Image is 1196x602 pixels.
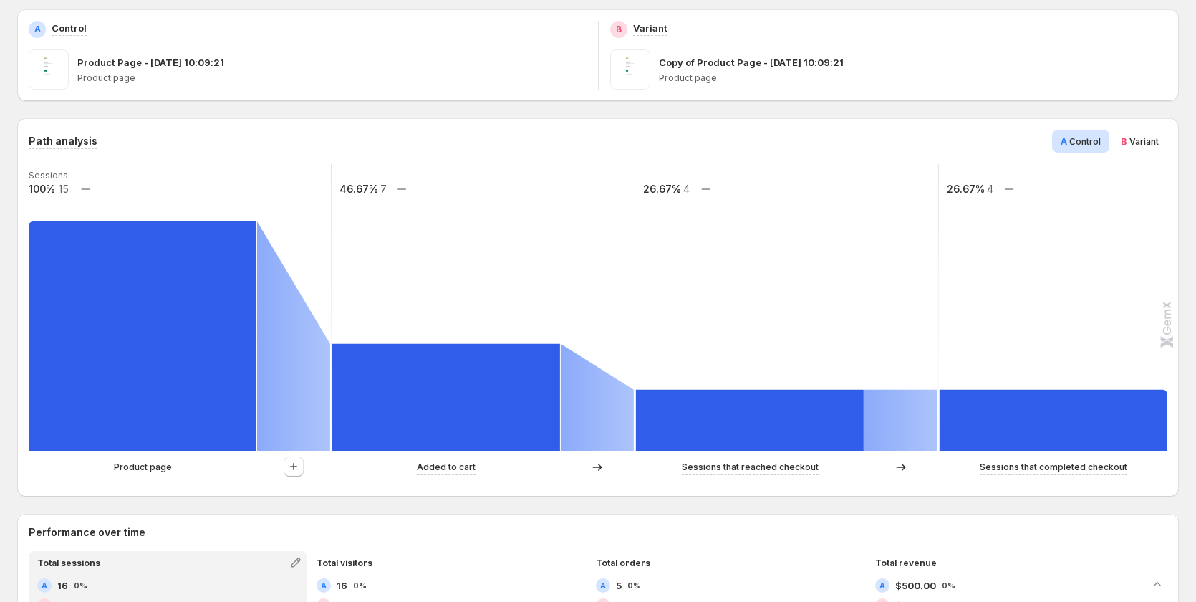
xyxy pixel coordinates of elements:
[659,72,1168,84] p: Product page
[417,460,476,474] p: Added to cart
[980,460,1127,474] p: Sessions that completed checkout
[610,49,650,90] img: Copy of Product Page - Aug 19, 10:09:21
[1129,136,1159,147] span: Variant
[659,55,844,70] p: Copy of Product Page - [DATE] 10:09:21
[29,183,55,195] text: 100%
[29,525,1167,540] h2: Performance over time
[1061,135,1067,147] span: A
[1147,574,1167,594] button: Collapse chart
[57,578,68,593] span: 16
[600,581,606,590] h2: A
[987,183,993,195] text: 4
[321,581,327,590] h2: A
[37,558,100,568] span: Total sessions
[77,55,224,70] p: Product Page - [DATE] 10:09:21
[942,581,955,590] span: 0%
[29,134,97,148] h3: Path analysis
[683,183,690,195] text: 4
[42,581,47,590] h2: A
[616,24,622,35] h2: B
[879,581,885,590] h2: A
[332,344,560,451] path: Added to cart: 7
[317,558,372,568] span: Total visitors
[114,460,172,474] p: Product page
[616,578,622,593] span: 5
[77,72,587,84] p: Product page
[940,390,1167,451] path: Sessions that completed checkout: 4
[29,170,68,181] text: Sessions
[682,460,819,474] p: Sessions that reached checkout
[947,183,985,195] text: 26.67%
[353,581,367,590] span: 0%
[895,578,936,593] span: $500.00
[52,21,87,35] p: Control
[1069,136,1101,147] span: Control
[34,24,41,35] h2: A
[643,183,681,195] text: 26.67%
[337,578,347,593] span: 16
[633,21,667,35] p: Variant
[627,581,641,590] span: 0%
[875,558,937,568] span: Total revenue
[380,183,387,195] text: 7
[596,558,650,568] span: Total orders
[29,49,69,90] img: Product Page - Aug 19, 10:09:21
[74,581,87,590] span: 0%
[59,183,69,195] text: 15
[339,183,378,195] text: 46.67%
[1121,135,1127,147] span: B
